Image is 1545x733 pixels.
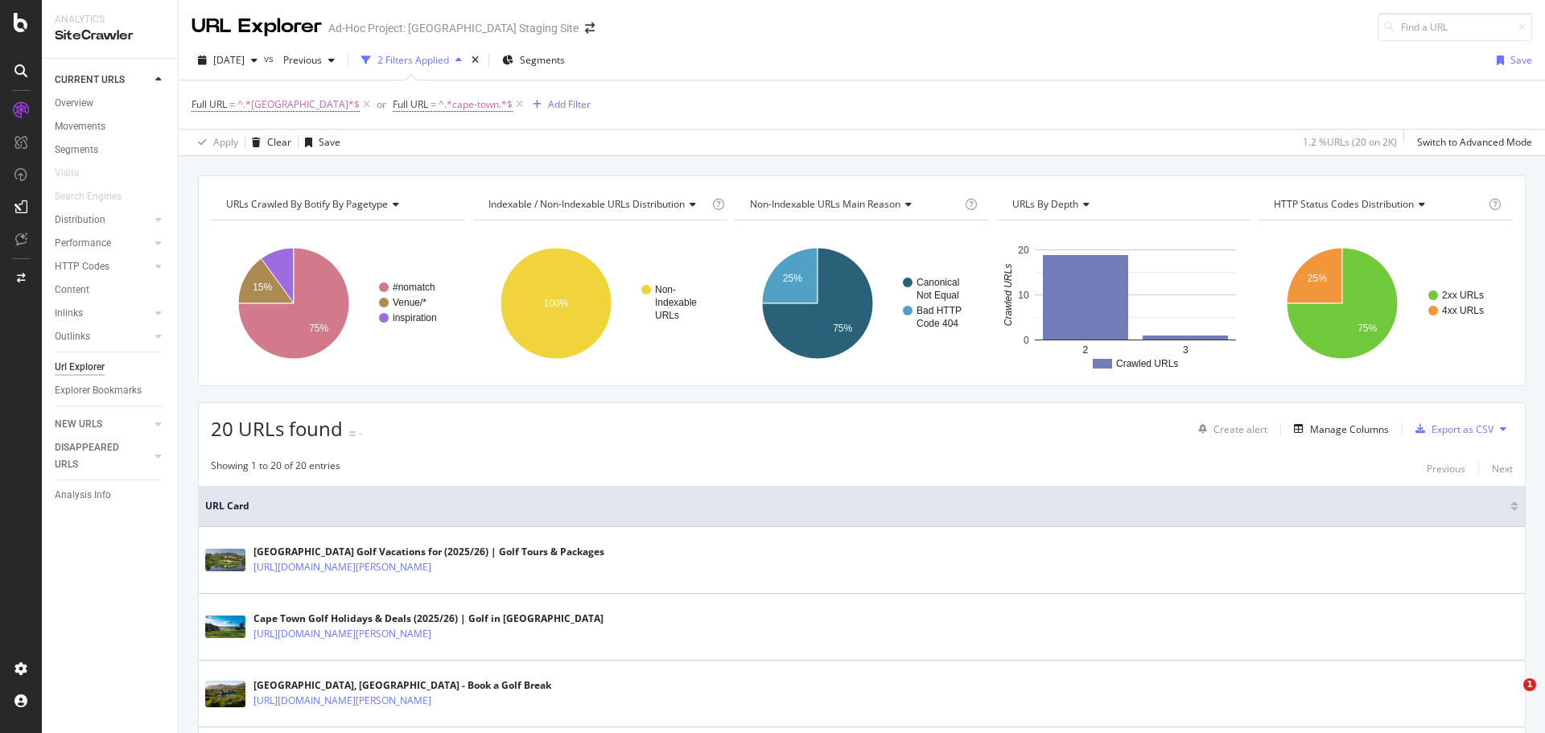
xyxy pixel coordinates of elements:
a: HTTP Codes [55,258,150,275]
text: 4xx URLs [1442,305,1484,316]
button: Manage Columns [1287,419,1389,439]
text: 20 [1018,245,1029,256]
span: URLs Crawled By Botify By pagetype [226,197,388,211]
text: Non- [655,284,676,295]
h4: HTTP Status Codes Distribution [1271,191,1485,217]
text: Venue/* [393,297,426,308]
a: Performance [55,235,150,252]
div: Save [319,135,340,149]
button: or [377,97,386,112]
text: 75% [833,323,852,334]
a: NEW URLS [55,416,150,433]
a: Outlinks [55,328,150,345]
a: [URL][DOMAIN_NAME][PERSON_NAME] [253,693,431,709]
text: 100% [543,298,568,309]
text: 15% [253,282,272,293]
div: Previous [1427,462,1465,476]
span: Full URL [192,97,227,111]
div: Outlinks [55,328,90,345]
div: Content [55,282,89,299]
text: 25% [1308,273,1327,284]
div: A chart. [997,233,1249,373]
text: inspiration [393,312,437,323]
div: Analysis Info [55,487,111,504]
div: Inlinks [55,305,83,322]
button: Apply [192,130,238,155]
a: Search Engines [55,188,138,205]
button: Export as CSV [1409,416,1493,442]
div: Visits [55,165,79,182]
span: 20 URLs found [211,415,343,442]
a: Movements [55,118,167,135]
button: Segments [496,47,571,73]
a: CURRENT URLS [55,72,150,89]
svg: A chart. [211,233,463,373]
text: Indexable [655,297,697,308]
a: Inlinks [55,305,150,322]
text: 75% [1358,323,1378,334]
div: 2 Filters Applied [377,53,449,67]
span: vs [264,51,277,65]
a: Distribution [55,212,150,229]
button: Save [1490,47,1532,73]
span: Full URL [393,97,428,111]
div: HTTP Codes [55,258,109,275]
div: URL Explorer [192,13,322,40]
div: Create alert [1213,422,1267,436]
div: Cape Town Golf Holidays & Deals (2025/26) | Golf in [GEOGRAPHIC_DATA] [253,612,604,626]
span: ^.*[GEOGRAPHIC_DATA]*$ [237,93,360,116]
button: Switch to Advanced Mode [1411,130,1532,155]
text: Canonical [917,277,959,288]
div: Showing 1 to 20 of 20 entries [211,459,340,478]
a: Overview [55,95,167,112]
a: Explorer Bookmarks [55,382,167,399]
div: CURRENT URLS [55,72,125,89]
div: Add Filter [548,97,591,111]
span: 2025 Sep. 30th [213,53,245,67]
div: Overview [55,95,93,112]
img: main image [205,549,245,571]
span: = [431,97,436,111]
div: 1.2 % URLs ( 20 on 2K ) [1303,135,1397,149]
div: Url Explorer [55,359,105,376]
div: Next [1492,462,1513,476]
h4: Indexable / Non-Indexable URLs Distribution [485,191,709,217]
div: Segments [55,142,98,159]
button: Save [299,130,340,155]
input: Find a URL [1378,13,1532,41]
div: or [377,97,386,111]
text: 25% [783,273,802,284]
div: Apply [213,135,238,149]
div: [GEOGRAPHIC_DATA] Golf Vacations for (2025/26) | Golf Tours & Packages [253,545,604,559]
div: Movements [55,118,105,135]
text: #nomatch [393,282,435,293]
text: Not Equal [917,290,959,301]
h4: Non-Indexable URLs Main Reason [747,191,962,217]
a: Content [55,282,167,299]
div: - [359,426,362,440]
img: main image [205,616,245,638]
a: [URL][DOMAIN_NAME][PERSON_NAME] [253,626,431,642]
a: Analysis Info [55,487,167,504]
button: Create alert [1192,416,1267,442]
div: DISAPPEARED URLS [55,439,136,473]
div: times [468,52,482,68]
text: 2xx URLs [1442,290,1484,301]
svg: A chart. [473,233,725,373]
span: Previous [277,53,322,67]
div: NEW URLS [55,416,102,433]
button: Clear [245,130,291,155]
text: Crawled URLs [1002,264,1013,326]
div: Analytics [55,13,165,27]
text: 75% [309,323,328,334]
svg: A chart. [1259,233,1513,373]
a: Visits [55,165,95,182]
div: Search Engines [55,188,122,205]
div: Manage Columns [1310,422,1389,436]
span: = [229,97,235,111]
button: Add Filter [526,95,591,114]
button: Previous [1427,459,1465,478]
div: Switch to Advanced Mode [1417,135,1532,149]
